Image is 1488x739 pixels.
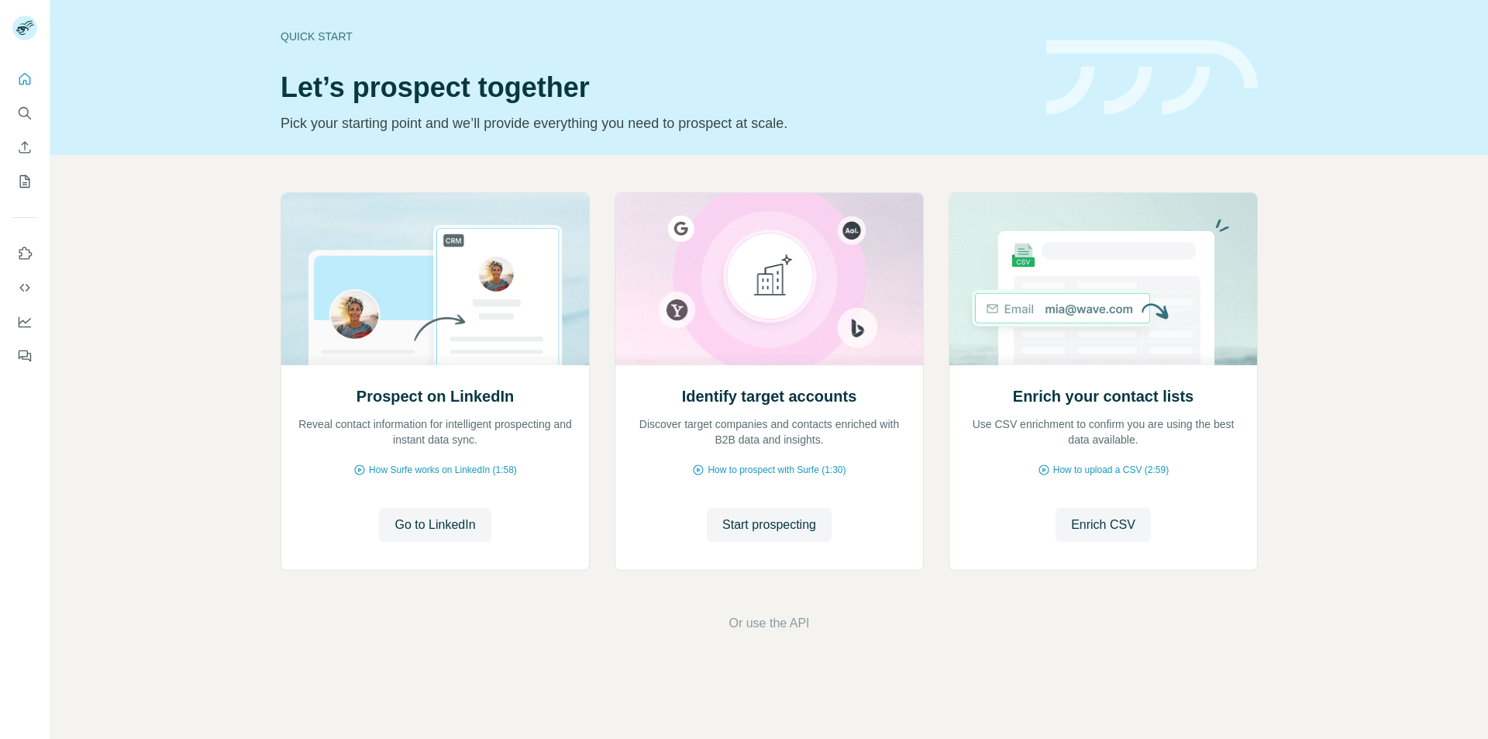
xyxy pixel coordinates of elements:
p: Discover target companies and contacts enriched with B2B data and insights. [631,416,908,447]
img: Identify target accounts [615,193,924,365]
span: How Surfe works on LinkedIn (1:58) [369,463,517,477]
button: Use Surfe API [12,274,37,302]
h2: Prospect on LinkedIn [356,385,514,407]
button: My lists [12,167,37,195]
button: Or use the API [728,614,809,633]
span: Start prospecting [722,516,816,534]
button: Dashboard [12,308,37,336]
div: Quick start [281,29,1028,44]
span: Go to LinkedIn [394,516,475,534]
button: Go to LinkedIn [379,508,491,542]
button: Quick start [12,65,37,93]
h2: Enrich your contact lists [1013,385,1193,407]
button: Search [12,99,37,127]
p: Pick your starting point and we’ll provide everything you need to prospect at scale. [281,112,1028,134]
button: Start prospecting [707,508,832,542]
img: Prospect on LinkedIn [281,193,590,365]
p: Use CSV enrichment to confirm you are using the best data available. [965,416,1242,447]
span: How to upload a CSV (2:59) [1053,463,1169,477]
button: Use Surfe on LinkedIn [12,240,37,268]
h1: Let’s prospect together [281,72,1028,103]
span: How to prospect with Surfe (1:30) [708,463,846,477]
h2: Identify target accounts [682,385,857,407]
p: Reveal contact information for intelligent prospecting and instant data sync. [297,416,573,447]
img: banner [1046,40,1258,116]
button: Enrich CSV [12,133,37,161]
button: Feedback [12,342,37,370]
span: Enrich CSV [1071,516,1135,534]
img: Enrich your contact lists [949,193,1258,365]
button: Enrich CSV [1056,508,1151,542]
